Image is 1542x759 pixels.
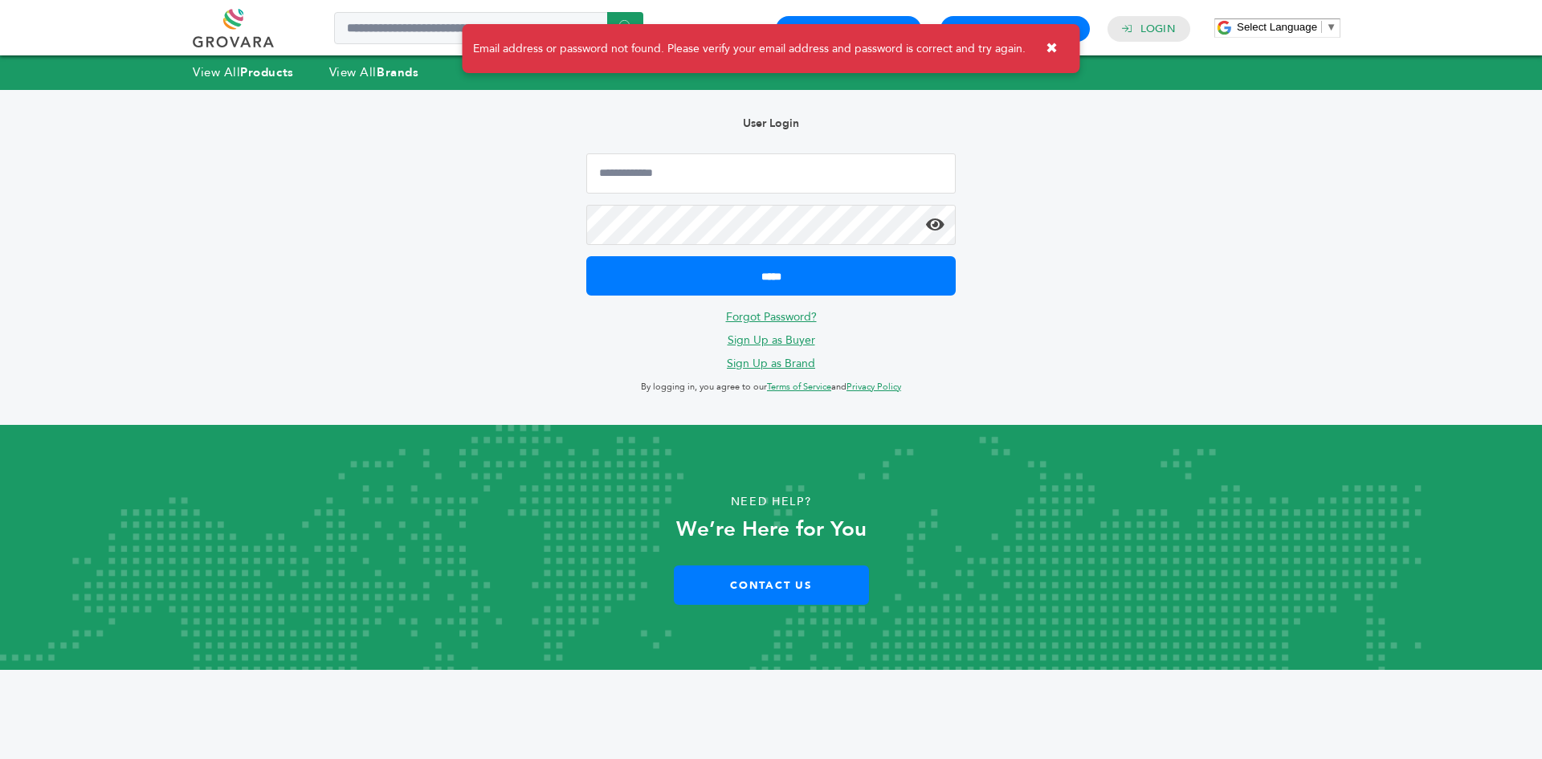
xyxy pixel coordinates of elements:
a: Buyer Registration [790,22,907,36]
a: Privacy Policy [846,381,901,393]
a: Terms of Service [767,381,831,393]
b: User Login [743,116,799,131]
p: Need Help? [77,490,1465,514]
a: Forgot Password? [726,309,817,324]
a: Select Language​ [1237,21,1336,33]
a: View AllBrands [329,64,419,80]
a: View AllProducts [193,64,294,80]
strong: We’re Here for You [676,515,867,544]
button: ✖ [1034,32,1070,65]
a: Contact Us [674,565,869,605]
strong: Products [240,64,293,80]
span: Select Language [1237,21,1317,33]
a: Sign Up as Buyer [728,333,815,348]
input: Email Address [586,153,956,194]
input: Password [586,205,956,245]
strong: Brands [377,64,418,80]
a: Brand Registration [955,22,1075,36]
input: Search a product or brand... [334,12,643,44]
span: Email address or password not found. Please verify your email address and password is correct and... [473,41,1026,57]
a: Sign Up as Brand [727,356,815,371]
span: ▼ [1326,21,1336,33]
p: By logging in, you agree to our and [586,377,956,397]
span: ​ [1321,21,1322,33]
a: Login [1140,22,1176,36]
